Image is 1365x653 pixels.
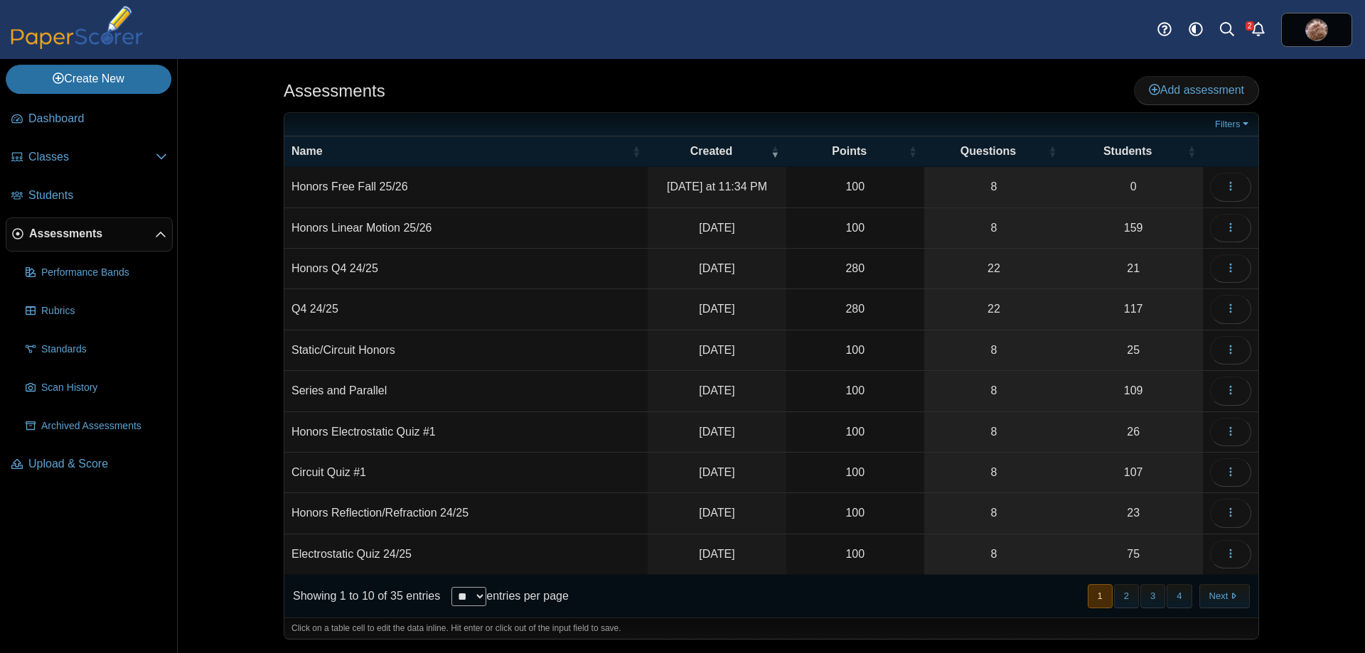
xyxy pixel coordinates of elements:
span: Students : Activate to sort [1187,144,1196,158]
button: 2 [1114,584,1139,608]
span: Dashboard [28,111,167,126]
a: Rubrics [20,294,173,328]
td: Honors Q4 24/25 [284,249,648,289]
span: Performance Bands [41,266,167,280]
span: Name : Activate to sort [632,144,641,158]
td: 100 [786,412,924,453]
td: Static/Circuit Honors [284,330,648,371]
button: 4 [1167,584,1192,608]
h1: Assessments [284,79,385,103]
a: 8 [924,412,1064,452]
nav: pagination [1086,584,1250,608]
time: May 2, 2025 at 7:55 AM [699,466,734,478]
span: Archived Assessments [41,419,167,433]
a: Dashboard [6,102,173,136]
td: Honors Reflection/Refraction 24/25 [284,493,648,534]
td: 280 [786,249,924,289]
time: Apr 18, 2025 at 11:29 AM [699,507,734,519]
td: 100 [786,330,924,371]
span: Rubrics [41,304,167,318]
time: Jun 5, 2025 at 7:43 AM [699,262,734,274]
a: 117 [1064,289,1203,329]
span: Points [793,144,906,159]
td: Honors Linear Motion 25/26 [284,208,648,249]
div: Click on a table cell to edit the data inline. Hit enter or click out of the input field to save. [284,617,1258,639]
span: Questions : Activate to sort [1048,144,1056,158]
time: May 2, 2025 at 8:36 AM [699,426,734,438]
span: Questions [931,144,1046,159]
button: 3 [1140,584,1165,608]
span: Assessments [29,226,155,242]
a: Add assessment [1134,76,1259,104]
span: Standards [41,342,167,357]
span: Created [655,144,768,159]
td: 280 [786,289,924,330]
td: Series and Parallel [284,371,648,411]
img: PaperScorer [6,6,148,49]
a: PaperScorer [6,39,148,51]
a: 22 [924,249,1064,288]
a: 21 [1064,249,1203,288]
a: 107 [1064,453,1203,492]
span: Points : Activate to sort [909,144,917,158]
time: Sep 11, 2025 at 8:40 AM [699,222,734,234]
img: ps.7gEweUQfp4xW3wTN [1305,18,1328,41]
a: 8 [924,453,1064,492]
a: Standards [20,333,173,367]
a: 159 [1064,208,1203,248]
button: Next [1199,584,1250,608]
a: Create New [6,65,171,93]
label: entries per page [486,590,569,602]
a: ps.7gEweUQfp4xW3wTN [1281,13,1352,47]
button: 1 [1088,584,1113,608]
a: Performance Bands [20,256,173,290]
a: Classes [6,141,173,175]
span: Upload & Score [28,456,167,472]
span: Name [291,144,629,159]
td: 100 [786,167,924,207]
span: Add assessment [1149,84,1244,96]
td: 100 [786,534,924,575]
a: Archived Assessments [20,409,173,443]
span: Students [1071,144,1184,159]
time: Sep 23, 2025 at 11:34 PM [667,180,767,193]
a: Assessments [6,217,173,252]
span: Jean-Paul Whittall [1305,18,1328,41]
td: 100 [786,493,924,534]
div: Showing 1 to 10 of 35 entries [284,575,440,617]
a: 22 [924,289,1064,329]
a: 8 [924,330,1064,370]
a: Students [6,179,173,213]
time: May 17, 2025 at 11:30 AM [699,344,734,356]
a: 8 [924,371,1064,411]
a: Upload & Score [6,448,173,482]
td: 100 [786,208,924,249]
a: 8 [924,493,1064,533]
a: 8 [924,167,1064,207]
a: 8 [924,534,1064,574]
a: 23 [1064,493,1203,533]
a: 25 [1064,330,1203,370]
span: Students [28,188,167,203]
a: 0 [1064,167,1203,207]
td: Circuit Quiz #1 [284,453,648,493]
td: Honors Free Fall 25/26 [284,167,648,207]
time: Apr 18, 2025 at 8:56 AM [699,548,734,560]
a: Scan History [20,371,173,405]
td: Electrostatic Quiz 24/25 [284,534,648,575]
span: Scan History [41,381,167,395]
time: Jun 3, 2025 at 7:25 PM [699,303,734,315]
a: 26 [1064,412,1203,452]
time: May 16, 2025 at 7:47 AM [699,384,734,396]
td: 100 [786,371,924,411]
a: Filters [1211,117,1255,131]
a: 8 [924,208,1064,248]
span: Classes [28,149,156,165]
a: 75 [1064,534,1203,574]
a: Alerts [1243,14,1274,45]
td: 100 [786,453,924,493]
span: Created : Activate to remove sorting [771,144,779,158]
td: Q4 24/25 [284,289,648,330]
a: 109 [1064,371,1203,411]
td: Honors Electrostatic Quiz #1 [284,412,648,453]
